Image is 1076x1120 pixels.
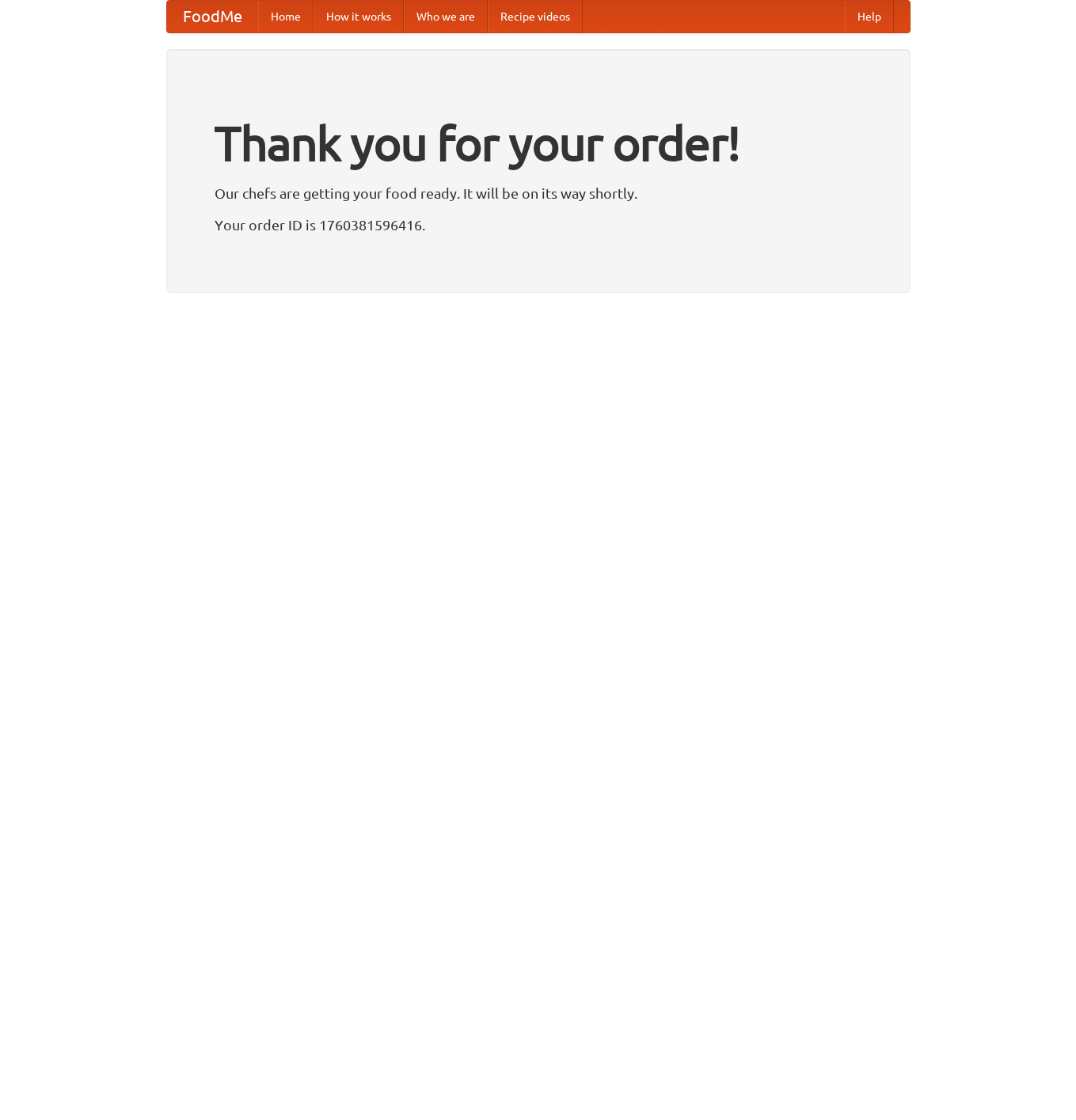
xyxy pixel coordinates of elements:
p: Your order ID is 1760381596416. [215,213,862,237]
a: Help [845,1,894,32]
a: FoodMe [167,1,258,32]
h1: Thank you for your order! [215,105,862,181]
p: Our chefs are getting your food ready. It will be on its way shortly. [215,181,862,205]
a: Who we are [404,1,488,32]
a: Home [258,1,314,32]
a: Recipe videos [488,1,583,32]
a: How it works [314,1,404,32]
